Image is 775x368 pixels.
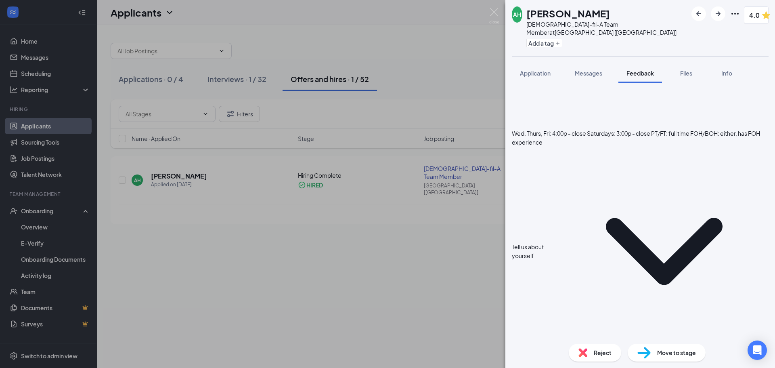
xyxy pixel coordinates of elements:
[691,6,706,21] button: ArrowLeftNew
[713,9,723,19] svg: ArrowRight
[680,69,692,77] span: Files
[748,341,767,360] div: Open Intercom Messenger
[526,20,687,36] div: [DEMOGRAPHIC_DATA]-fil-A Team Member at [GEOGRAPHIC_DATA] [[GEOGRAPHIC_DATA]]
[559,147,769,356] svg: ChevronDown
[721,69,732,77] span: Info
[749,10,760,20] span: 4.0
[626,69,654,77] span: Feedback
[512,130,760,146] span: Wed. Thurs, Fri: 4:00p - close Saturdays: 3:00p - close PT/FT: full time FOH/BOH: either, has FOH...
[730,9,740,19] svg: Ellipses
[575,69,602,77] span: Messages
[513,11,521,19] div: AH
[526,39,562,47] button: PlusAdd a tag
[711,6,725,21] button: ArrowRight
[520,69,551,77] span: Application
[694,9,704,19] svg: ArrowLeftNew
[512,242,558,260] div: Tell us about yourself.
[594,348,612,357] span: Reject
[657,348,696,357] span: Move to stage
[555,41,560,46] svg: Plus
[526,6,610,20] h1: [PERSON_NAME]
